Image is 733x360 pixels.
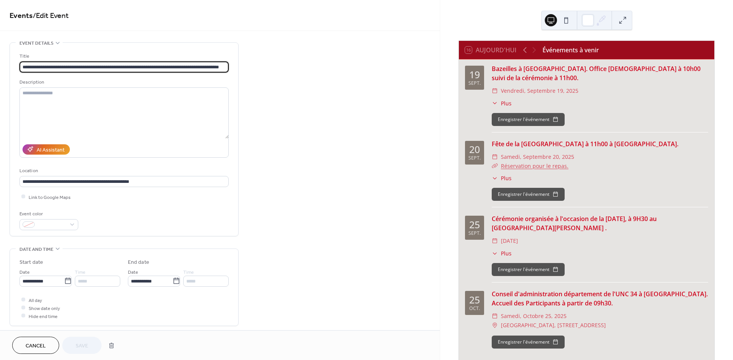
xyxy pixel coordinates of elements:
[183,268,194,276] span: Time
[469,295,480,305] div: 25
[492,174,498,182] div: ​
[469,220,480,229] div: 25
[26,342,46,350] span: Cancel
[19,268,30,276] span: Date
[469,70,480,79] div: 19
[492,336,565,349] button: Enregistrer l'événement
[19,39,53,47] span: Event details
[492,214,708,232] div: Cérémonie organisée à l'occasion de la [DATE], à 9H30 au [GEOGRAPHIC_DATA][PERSON_NAME] .
[501,152,574,161] span: samedi, septembre 20, 2025
[501,162,568,170] a: Réservation pour le repas.
[19,52,227,60] div: Title
[468,231,481,236] div: sept.
[492,152,498,161] div: ​
[75,268,86,276] span: Time
[37,146,65,154] div: AI Assistant
[501,174,512,182] span: Plus
[29,312,58,320] span: Hide end time
[10,8,33,23] a: Events
[33,8,69,23] span: / Edit Event
[501,249,512,257] span: Plus
[29,193,71,201] span: Link to Google Maps
[492,64,708,82] div: Bazeilles à [GEOGRAPHIC_DATA]. Office [DEMOGRAPHIC_DATA] à 10h00 suivi de la cérémonie à 11h00.
[501,321,606,330] span: [GEOGRAPHIC_DATA], [STREET_ADDRESS]
[468,81,481,86] div: sept.
[12,337,59,354] button: Cancel
[492,86,498,95] div: ​
[128,268,138,276] span: Date
[492,321,498,330] div: ​
[468,156,481,161] div: sept.
[492,188,565,201] button: Enregistrer l'événement
[19,167,227,175] div: Location
[29,296,42,304] span: All day
[492,312,498,321] div: ​
[501,312,567,321] span: samedi, octobre 25, 2025
[492,249,512,257] button: ​Plus
[492,99,498,107] div: ​
[492,174,512,182] button: ​Plus
[19,258,43,266] div: Start date
[492,140,678,148] a: Fête de la [GEOGRAPHIC_DATA] à 11h00 à [GEOGRAPHIC_DATA].
[23,144,70,155] button: AI Assistant
[492,99,512,107] button: ​Plus
[492,249,498,257] div: ​
[492,289,708,308] div: Conseil d'administration département de l'UNC 34 à [GEOGRAPHIC_DATA]. Accueil des Participants à ...
[29,304,60,312] span: Show date only
[469,306,480,311] div: oct.
[492,263,565,276] button: Enregistrer l'événement
[501,99,512,107] span: Plus
[19,245,53,253] span: Date and time
[469,145,480,154] div: 20
[492,161,498,171] div: ​
[19,78,227,86] div: Description
[501,86,578,95] span: vendredi, septembre 19, 2025
[501,236,518,245] span: [DATE]
[492,113,565,126] button: Enregistrer l'événement
[492,236,498,245] div: ​
[542,45,599,55] div: Événements à venir
[128,258,149,266] div: End date
[19,210,77,218] div: Event color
